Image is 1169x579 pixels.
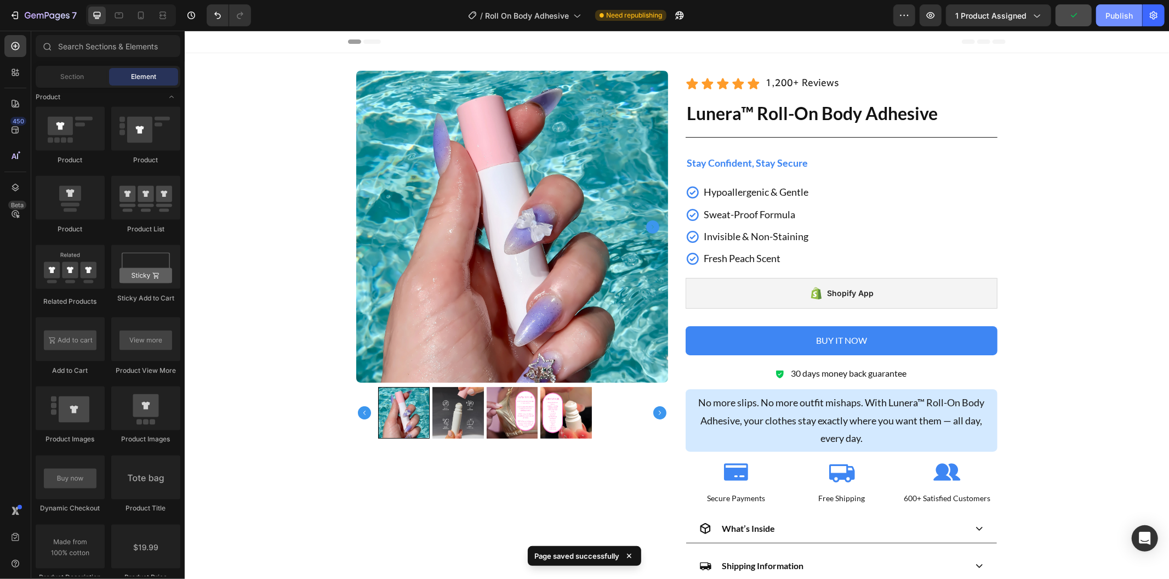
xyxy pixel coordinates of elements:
div: Open Intercom Messenger [1132,525,1158,552]
p: No more slips. No more outfit mishaps. With Lunera™ Roll-On Body Adhesive, your clothes stay exac... [505,363,808,416]
span: Product [36,92,60,102]
div: Product [36,224,105,234]
p: 30 days money back guarantee [606,335,722,351]
span: 1 product assigned [955,10,1027,21]
span: Section [61,72,84,82]
button: Publish [1096,4,1142,26]
div: Sticky Add to Cart [111,293,180,303]
p: Sweat-Proof Formula [519,175,624,192]
div: Shopify App [643,256,689,269]
span: Element [131,72,156,82]
p: What’s Inside [537,490,590,506]
button: 7 [4,4,82,26]
span: Roll On Body Adhesive [485,10,569,21]
p: Invisible & Non-Staining [519,197,624,214]
div: Publish [1105,10,1133,21]
div: Product Images [36,435,105,445]
div: Related Products [36,297,105,306]
div: Product Images [111,435,180,445]
p: Shipping Information [537,527,619,543]
p: Fresh Peach Scent [519,219,624,236]
div: Product View More [111,366,180,376]
input: Search Sections & Elements [36,35,180,57]
button: Carousel Next Arrow [469,376,482,389]
div: Product [111,155,180,165]
div: Product Title [111,504,180,514]
span: Need republishing [606,10,662,20]
p: Hypoallergenic & Gentle [519,152,624,170]
div: Product [36,155,105,165]
p: Page saved successfully [534,550,619,561]
div: Undo/Redo [207,4,251,26]
button: Buy it now [501,296,813,325]
div: Dynamic Checkout [36,504,105,514]
button: 1 product assigned [946,4,1051,26]
div: 450 [10,117,26,126]
span: Toggle open [163,88,180,106]
div: Add to Cart [36,366,105,376]
p: 1,200+ Reviews [581,41,654,65]
p: 600+ Satisfied Customers [713,461,812,474]
strong: Lunera™ Roll-On Body Adhesive [502,72,753,93]
div: Buy it now [631,302,682,318]
span: / [480,10,483,21]
button: Carousel Back Arrow [173,376,186,389]
p: Secure Payments [502,461,601,474]
button: Carousel Next Arrow [461,190,475,203]
div: Beta [8,201,26,209]
div: Product List [111,224,180,234]
p: Free Shipping [607,461,706,474]
iframe: Design area [185,31,1169,579]
p: 7 [72,9,77,22]
p: Stay Confident, Stay Secure [502,123,812,141]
